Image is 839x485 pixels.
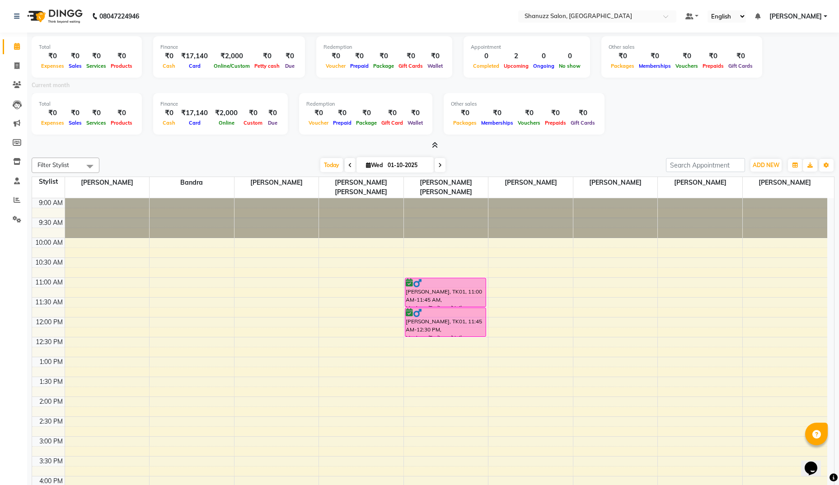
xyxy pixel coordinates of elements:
[371,63,396,69] span: Package
[178,108,211,118] div: ₹17,140
[750,159,782,172] button: ADD NEW
[306,120,331,126] span: Voucher
[396,63,425,69] span: Gift Cards
[609,63,637,69] span: Packages
[99,4,139,29] b: 08047224946
[66,108,84,118] div: ₹0
[39,43,135,51] div: Total
[187,120,203,126] span: Card
[451,100,597,108] div: Other sales
[39,108,66,118] div: ₹0
[479,120,516,126] span: Memberships
[37,437,65,446] div: 3:00 PM
[108,120,135,126] span: Products
[265,108,281,118] div: ₹0
[673,63,700,69] span: Vouchers
[354,120,379,126] span: Package
[306,100,425,108] div: Redemption
[451,108,479,118] div: ₹0
[160,51,178,61] div: ₹0
[266,120,280,126] span: Due
[323,51,348,61] div: ₹0
[700,51,726,61] div: ₹0
[726,51,755,61] div: ₹0
[609,43,755,51] div: Other sales
[33,278,65,287] div: 11:00 AM
[84,108,108,118] div: ₹0
[211,63,252,69] span: Online/Custom
[39,120,66,126] span: Expenses
[187,63,203,69] span: Card
[211,108,241,118] div: ₹2,000
[234,177,319,188] span: [PERSON_NAME]
[37,377,65,387] div: 1:30 PM
[379,120,405,126] span: Gift Card
[769,12,822,21] span: [PERSON_NAME]
[37,161,69,168] span: Filter Stylist
[753,162,779,168] span: ADD NEW
[34,337,65,347] div: 12:30 PM
[66,120,84,126] span: Sales
[531,63,557,69] span: Ongoing
[364,162,385,168] span: Wed
[609,51,637,61] div: ₹0
[33,258,65,267] div: 10:30 AM
[39,51,66,61] div: ₹0
[331,120,354,126] span: Prepaid
[108,51,135,61] div: ₹0
[319,177,403,198] span: [PERSON_NAME] [PERSON_NAME]
[451,120,479,126] span: Packages
[39,63,66,69] span: Expenses
[471,63,502,69] span: Completed
[241,120,265,126] span: Custom
[37,357,65,367] div: 1:00 PM
[396,51,425,61] div: ₹0
[385,159,430,172] input: 2025-10-01
[37,198,65,208] div: 9:00 AM
[34,317,65,327] div: 12:00 PM
[557,51,583,61] div: 0
[568,108,597,118] div: ₹0
[283,63,297,69] span: Due
[33,298,65,307] div: 11:30 AM
[323,43,445,51] div: Redemption
[502,51,531,61] div: 2
[32,177,65,187] div: Stylist
[108,108,135,118] div: ₹0
[84,63,108,69] span: Services
[150,177,234,188] span: Bandra
[108,63,135,69] span: Products
[801,449,830,476] iframe: chat widget
[37,397,65,406] div: 2:00 PM
[160,120,178,126] span: Cash
[743,177,827,188] span: [PERSON_NAME]
[637,51,673,61] div: ₹0
[405,308,486,336] div: [PERSON_NAME], TK01, 11:45 AM-12:30 PM, Menicure/Pedicure/Nails - Manicure | Spa
[471,43,583,51] div: Appointment
[531,51,557,61] div: 0
[405,120,425,126] span: Wallet
[65,177,150,188] span: [PERSON_NAME]
[405,108,425,118] div: ₹0
[557,63,583,69] span: No show
[23,4,85,29] img: logo
[425,63,445,69] span: Wallet
[405,278,486,307] div: [PERSON_NAME], TK01, 11:00 AM-11:45 AM, Menicure/Pedicure/Nails - Manicure | Classic
[673,51,700,61] div: ₹0
[252,51,282,61] div: ₹0
[216,120,237,126] span: Online
[543,120,568,126] span: Prepaids
[160,100,281,108] div: Finance
[726,63,755,69] span: Gift Cards
[700,63,726,69] span: Prepaids
[37,417,65,426] div: 2:30 PM
[479,108,516,118] div: ₹0
[404,177,488,198] span: [PERSON_NAME] [PERSON_NAME]
[471,51,502,61] div: 0
[211,51,252,61] div: ₹2,000
[160,108,178,118] div: ₹0
[502,63,531,69] span: Upcoming
[282,51,298,61] div: ₹0
[306,108,331,118] div: ₹0
[425,51,445,61] div: ₹0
